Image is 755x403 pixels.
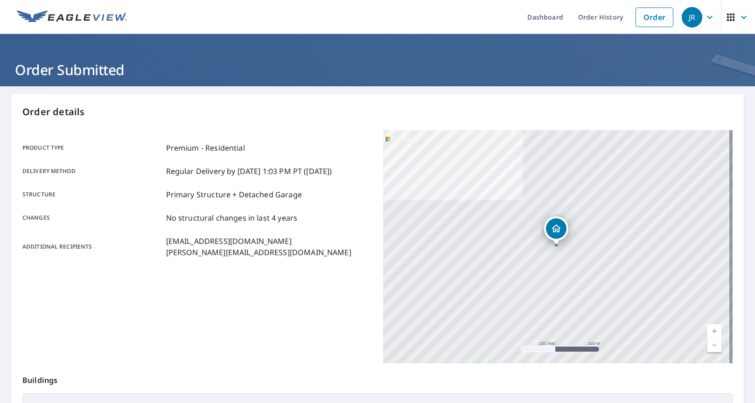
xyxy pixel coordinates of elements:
[22,105,733,119] p: Order details
[636,7,673,27] a: Order
[22,212,162,223] p: Changes
[22,236,162,258] p: Additional recipients
[707,324,721,338] a: Current Level 17, Zoom In
[11,60,744,79] h1: Order Submitted
[682,7,702,28] div: JR
[166,189,302,200] p: Primary Structure + Detached Garage
[166,166,332,177] p: Regular Delivery by [DATE] 1:03 PM PT ([DATE])
[22,166,162,177] p: Delivery method
[544,216,568,245] div: Dropped pin, building 1, Residential property, 131 12th Pl SE Vero Beach, FL 32962
[166,212,298,223] p: No structural changes in last 4 years
[22,142,162,153] p: Product type
[22,363,733,393] p: Buildings
[166,236,351,247] p: [EMAIL_ADDRESS][DOMAIN_NAME]
[166,142,245,153] p: Premium - Residential
[166,247,351,258] p: [PERSON_NAME][EMAIL_ADDRESS][DOMAIN_NAME]
[17,10,127,24] img: EV Logo
[22,189,162,200] p: Structure
[707,338,721,352] a: Current Level 17, Zoom Out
